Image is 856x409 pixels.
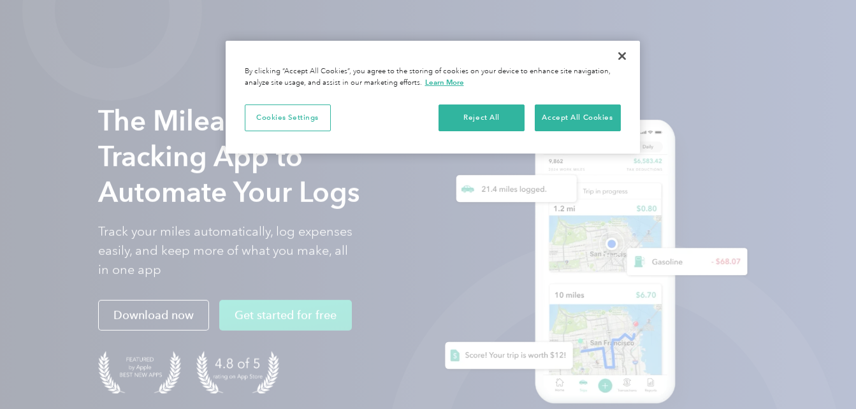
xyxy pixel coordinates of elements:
[98,104,360,209] strong: The Mileage Tracking App to Automate Your Logs
[219,300,352,331] a: Get started for free
[196,351,279,394] img: 4.9 out of 5 stars on the app store
[535,104,621,131] button: Accept All Cookies
[425,78,464,87] a: More information about your privacy, opens in a new tab
[245,66,621,89] div: By clicking “Accept All Cookies”, you agree to the storing of cookies on your device to enhance s...
[226,41,640,154] div: Privacy
[98,300,209,331] a: Download now
[98,351,181,394] img: Badge for Featured by Apple Best New Apps
[226,41,640,154] div: Cookie banner
[98,222,353,280] p: Track your miles automatically, log expenses easily, and keep more of what you make, all in one app
[608,42,636,70] button: Close
[245,104,331,131] button: Cookies Settings
[439,104,525,131] button: Reject All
